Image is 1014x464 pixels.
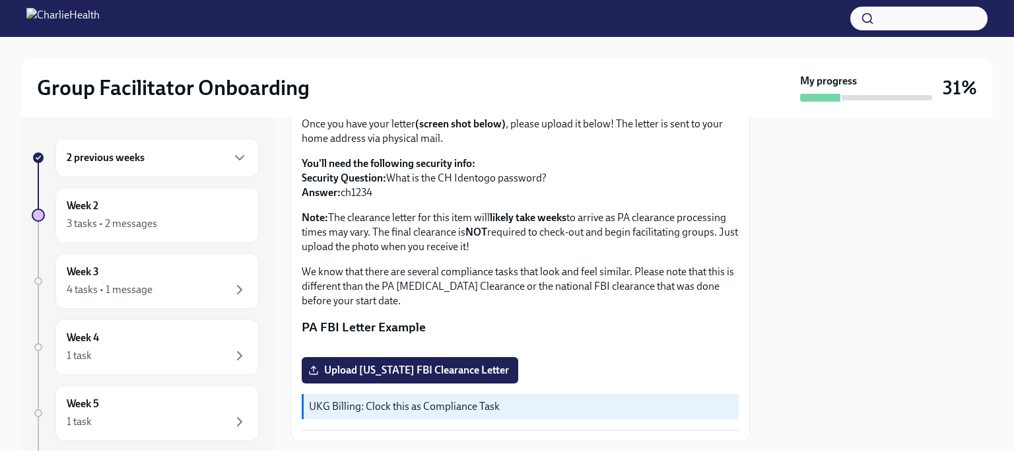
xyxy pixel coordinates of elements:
h3: 31% [943,76,977,100]
strong: (screen shot below) [415,117,506,130]
div: 1 task [67,414,92,429]
strong: You'll need the following security info: [302,157,475,170]
p: Once you have your letter , please upload it below! The letter is sent to your home address via p... [302,117,739,146]
span: Upload [US_STATE] FBI Clearance Letter [311,364,509,377]
div: 2 previous weeks [55,139,259,177]
h6: Week 4 [67,331,99,345]
p: What is the CH Identogo password? ch1234 [302,156,739,200]
img: CharlieHealth [26,8,100,29]
p: UKG Billing: Clock this as Compliance Task [309,399,733,414]
div: 3 tasks • 2 messages [67,216,157,231]
div: 4 tasks • 1 message [67,282,152,297]
h6: Week 2 [67,199,98,213]
strong: Note: [302,211,328,224]
a: Week 41 task [32,319,259,375]
div: 1 task [67,348,92,363]
strong: Answer: [302,186,341,199]
p: PA FBI Letter Example [302,319,739,336]
a: Week 51 task [32,385,259,441]
strong: Security Question: [302,172,386,184]
h6: Week 5 [67,397,99,411]
a: Week 23 tasks • 2 messages [32,187,259,243]
p: The clearance letter for this item will to arrive as PA clearance processing times may vary. The ... [302,211,739,254]
a: Week 34 tasks • 1 message [32,253,259,309]
strong: likely take weeks [490,211,566,224]
h6: Week 3 [67,265,99,279]
h6: 2 previous weeks [67,150,145,165]
label: Upload [US_STATE] FBI Clearance Letter [302,357,518,383]
strong: NOT [465,226,487,238]
h2: Group Facilitator Onboarding [37,75,310,101]
p: We know that there are several compliance tasks that look and feel similar. Please note that this... [302,265,739,308]
strong: My progress [800,74,857,88]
